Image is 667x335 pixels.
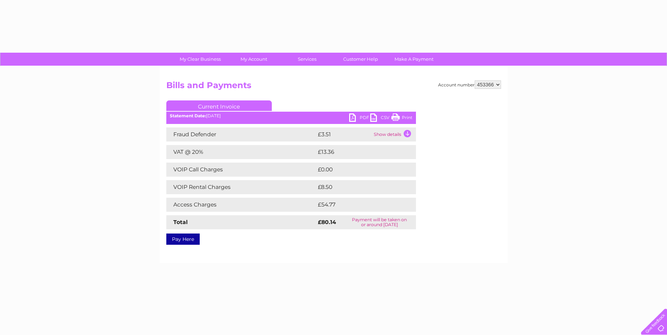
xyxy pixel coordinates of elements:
a: Pay Here [166,234,200,245]
a: My Clear Business [171,53,229,66]
td: £13.36 [316,145,401,159]
div: [DATE] [166,113,416,118]
td: £54.77 [316,198,402,212]
td: Payment will be taken on or around [DATE] [343,215,416,229]
td: £0.00 [316,163,400,177]
a: Print [391,113,412,124]
b: Statement Date: [170,113,206,118]
td: £3.51 [316,127,372,142]
strong: Total [173,219,188,225]
h2: Bills and Payments [166,80,501,94]
a: PDF [349,113,370,124]
td: Fraud Defender [166,127,316,142]
td: £8.50 [316,180,399,194]
a: Make A Payment [385,53,443,66]
strong: £80.14 [318,219,336,225]
a: Services [278,53,336,66]
td: VOIP Call Charges [166,163,316,177]
td: VAT @ 20% [166,145,316,159]
a: Customer Help [332,53,390,66]
a: My Account [225,53,283,66]
td: Show details [372,127,416,142]
td: VOIP Rental Charges [166,180,316,194]
a: Current Invoice [166,100,272,111]
td: Access Charges [166,198,316,212]
div: Account number [438,80,501,89]
a: CSV [370,113,391,124]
